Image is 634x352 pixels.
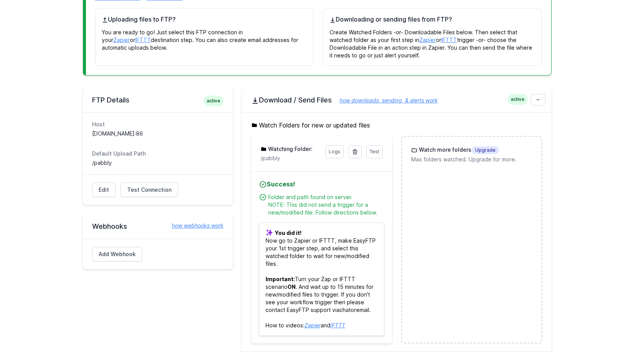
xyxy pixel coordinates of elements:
a: email [356,307,369,313]
h4: Downloading or sending files from FTP? [330,15,535,24]
dt: Host [92,121,224,128]
p: You are ready to go! Just select this FTP connection in your or destination step. You can also cr... [102,24,308,52]
span: active [203,96,224,106]
h2: Webhooks [92,222,224,231]
a: how downloads, sending, & alerts work [332,97,438,104]
b: Important: [266,276,295,282]
span: Test [370,149,379,154]
h5: Watch Folders for new or updated files [251,121,542,130]
span: Upgrade [471,146,499,154]
a: Zapier [113,37,130,43]
a: Zapier [419,37,436,43]
a: IFTTT [441,37,457,43]
dd: /pabbly [92,159,224,167]
a: Watch more foldersUpgrade Max folders watched. Upgrade for more. [402,137,541,173]
h3: Watch more folders [417,146,499,154]
div: Folder and path found on server. NOTE: This did not send a trigger for a new/modified file. Follo... [268,193,384,216]
p: Create Watched Folders -or- Downloadable Files below. Then select that watched folder as your fir... [330,24,535,59]
h4: Success! [259,179,384,189]
span: Test Connection [127,186,172,194]
h2: FTP Details [92,96,224,105]
a: Edit [92,183,116,197]
dd: [DOMAIN_NAME]:86 [92,130,224,137]
h4: Uploading files to FTP? [102,15,308,24]
p: Now go to Zapier or IFTTT, make EasyFTP your 1st trigger step, and select this watched folder to ... [259,223,384,336]
a: Test Connection [121,183,178,197]
b: You did it! [275,230,301,236]
a: Logs [325,145,344,158]
p: Max folders watched. Upgrade for more. [411,156,532,163]
a: Zapier [304,322,321,329]
a: IFTTT [330,322,345,329]
a: IFTTT [135,37,151,43]
a: chat [340,307,351,313]
a: Add Webhook [92,247,142,261]
h3: Watching Folder: [267,145,313,153]
b: ON [288,283,296,290]
a: Test [366,145,383,158]
span: active [508,94,528,105]
h2: Download / Send Files [251,96,542,105]
iframe: Drift Widget Chat Controller [595,313,625,343]
dt: Default Upload Path [92,150,224,158]
p: /pabbly [261,154,321,162]
a: how webhooks work [164,222,224,230]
